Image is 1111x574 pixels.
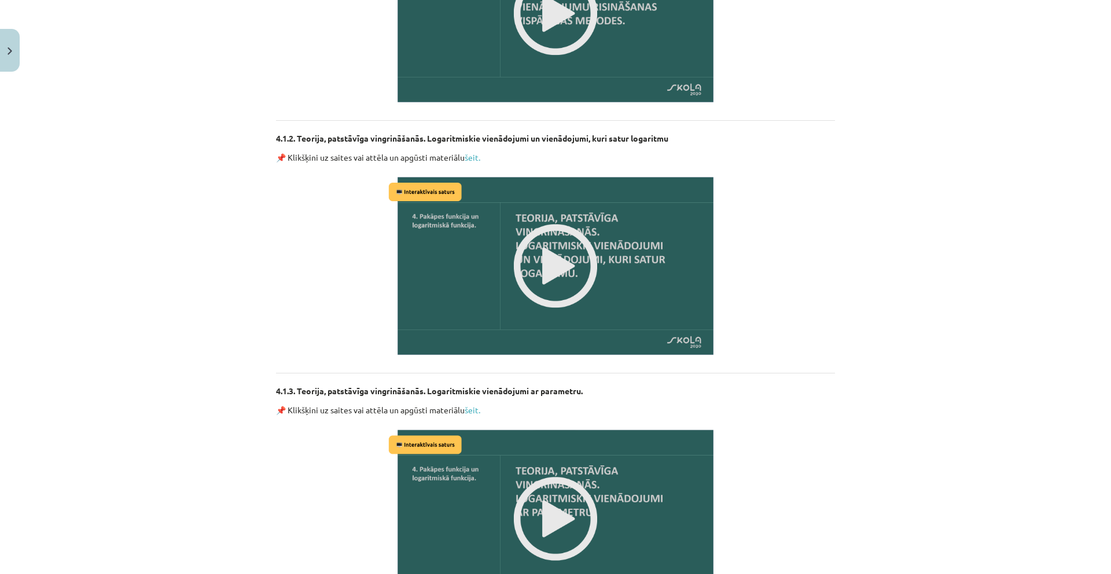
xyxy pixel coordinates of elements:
[276,151,835,164] p: 📌 Klikšķini uz saites vai attēla un apgūsti materiālu
[8,47,12,55] img: icon-close-lesson-0947bae3869378f0d4975bcd49f059093ad1ed9edebbc8119c70593378902aed.svg
[276,404,835,416] p: 📌 Klikšķini uz saites vai attēla un apgūsti materiālu
[465,152,480,162] a: šeit.
[276,133,668,143] strong: 4.1.2. Teorija, patstāvīga vingrināšanās. Logaritmiskie vienādojumi un vienādojumi, kuri satur lo...
[276,386,583,396] strong: 4.1.3. Teorija, patstāvīga vingrināšanās. Logaritmiskie vienādojumi ar parametru.
[465,405,480,415] a: šeit.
